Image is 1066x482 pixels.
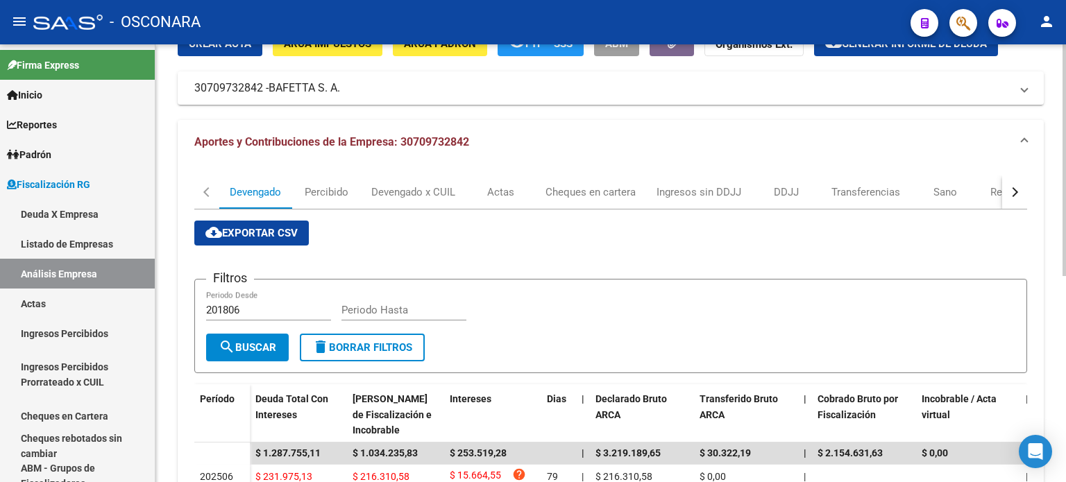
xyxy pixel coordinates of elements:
strong: Organismos Ext. [716,38,793,51]
span: Reportes [7,117,57,132]
div: Actas [487,184,514,200]
mat-icon: search [219,338,235,355]
div: Transferencias [831,184,900,200]
span: Firma Express [7,58,79,73]
mat-expansion-panel-header: Aportes y Contribuciones de la Empresa: 30709732842 [178,120,1044,164]
span: Deuda Total Con Intereses [255,393,328,420]
span: - OSCONARA [110,7,201,37]
span: $ 216.310,58 [595,471,652,482]
button: Exportar CSV [194,221,309,246]
span: $ 30.322,19 [700,447,751,458]
span: Transferido Bruto ARCA [700,393,778,420]
button: Borrar Filtros [300,334,425,361]
mat-icon: delete [312,338,329,355]
span: $ 3.219.189,65 [595,447,661,458]
datatable-header-cell: | [1020,384,1034,445]
span: | [804,393,806,404]
datatable-header-cell: Incobrable / Acta virtual [916,384,1020,445]
mat-icon: person [1038,13,1055,30]
datatable-header-cell: Deuda Total Con Intereses [250,384,347,445]
mat-icon: cloud_download [205,224,222,241]
span: Buscar [219,341,276,354]
span: | [582,471,584,482]
span: | [1026,471,1028,482]
span: Cobrado Bruto por Fiscalización [818,393,898,420]
datatable-header-cell: Transferido Bruto ARCA [694,384,798,445]
button: Buscar [206,334,289,361]
span: 79 [547,471,558,482]
span: Aportes y Contribuciones de la Empresa: 30709732842 [194,135,469,148]
datatable-header-cell: Cobrado Bruto por Fiscalización [812,384,916,445]
span: Inicio [7,87,42,103]
span: | [804,447,806,458]
span: $ 253.519,28 [450,447,507,458]
span: Exportar CSV [205,227,298,239]
mat-panel-title: 30709732842 - [194,80,1010,96]
datatable-header-cell: Período [194,384,250,442]
div: DDJJ [774,184,799,200]
h3: Filtros [206,268,254,288]
button: Organismos Ext. [704,31,804,56]
div: Sano [933,184,957,200]
span: Dias [547,393,566,404]
div: Devengado x CUIL [371,184,455,200]
mat-icon: menu [11,13,28,30]
datatable-header-cell: | [576,384,590,445]
div: Devengado [230,184,281,200]
div: Open Intercom Messenger [1019,435,1052,468]
span: $ 0,00 [922,447,948,458]
datatable-header-cell: Intereses [444,384,541,445]
span: $ 1.287.755,11 [255,447,321,458]
span: | [804,471,806,482]
datatable-header-cell: Dias [541,384,576,445]
div: Cheques en cartera [545,184,636,200]
span: $ 0,00 [700,471,726,482]
span: Declarado Bruto ARCA [595,393,667,420]
span: | [582,393,584,404]
span: Intereses [450,393,491,404]
span: Período [200,393,235,404]
datatable-header-cell: Deuda Bruta Neto de Fiscalización e Incobrable [347,384,444,445]
span: [PERSON_NAME] de Fiscalización e Incobrable [353,393,432,436]
datatable-header-cell: | [798,384,812,445]
div: Ingresos sin DDJJ [657,184,741,200]
span: $ 231.975,13 [255,471,312,482]
span: Padrón [7,147,51,162]
datatable-header-cell: Declarado Bruto ARCA [590,384,694,445]
span: Fiscalización RG [7,177,90,192]
mat-expansion-panel-header: 30709732842 -BAFETTA S. A. [178,71,1044,105]
i: help [512,467,526,481]
span: Borrar Filtros [312,341,412,354]
span: $ 216.310,58 [353,471,409,482]
span: Crear Acta [189,37,251,50]
span: Incobrable / Acta virtual [922,393,997,420]
span: 202506 [200,471,233,482]
span: | [582,447,584,458]
span: | [1026,393,1029,404]
span: $ 2.154.631,63 [818,447,883,458]
span: $ 1.034.235,83 [353,447,418,458]
div: Percibido [305,184,348,200]
span: BAFETTA S. A. [269,80,340,96]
